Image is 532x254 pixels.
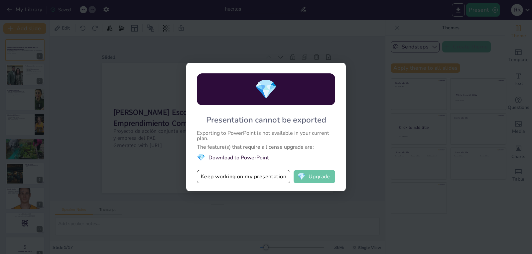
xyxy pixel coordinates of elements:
div: Presentation cannot be exported [206,115,326,125]
div: Exporting to PowerPoint is not available in your current plan. [197,130,335,141]
button: Keep working on my presentation [197,170,290,183]
span: diamond [297,173,306,180]
li: Download to PowerPoint [197,153,335,162]
div: The feature(s) that require a license upgrade are: [197,144,335,150]
span: diamond [197,153,205,162]
span: diamond [254,77,278,102]
button: diamondUpgrade [294,170,335,183]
